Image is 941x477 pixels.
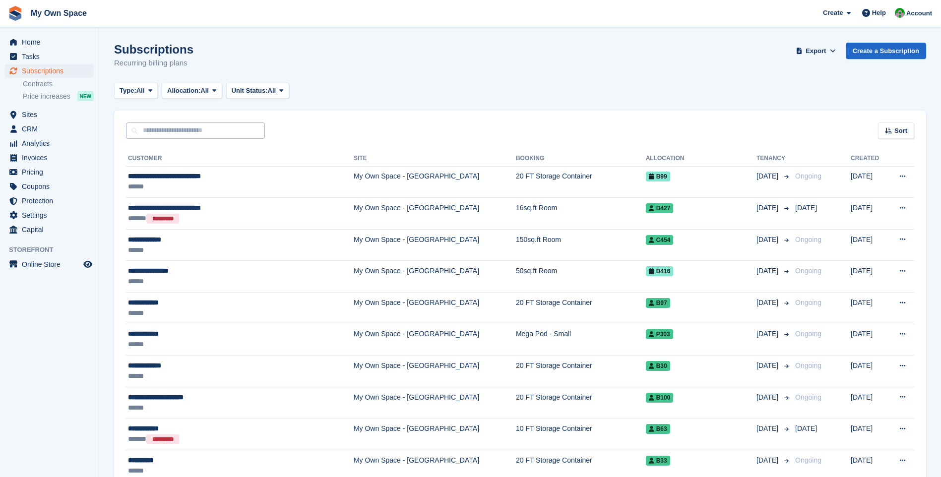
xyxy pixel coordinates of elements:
[136,86,145,96] span: All
[200,86,209,96] span: All
[756,455,780,466] span: [DATE]
[906,8,932,18] span: Account
[82,258,94,270] a: Preview store
[646,393,674,403] span: B100
[516,151,646,167] th: Booking
[126,151,354,167] th: Customer
[795,204,817,212] span: [DATE]
[795,298,821,306] span: Ongoing
[5,35,94,49] a: menu
[232,86,268,96] span: Unit Status:
[646,456,670,466] span: B33
[5,223,94,237] a: menu
[516,229,646,261] td: 150sq.ft Room
[9,245,99,255] span: Storefront
[354,229,516,261] td: My Own Space - [GEOGRAPHIC_DATA]
[756,360,780,371] span: [DATE]
[22,64,81,78] span: Subscriptions
[851,151,887,167] th: Created
[22,194,81,208] span: Protection
[226,83,289,99] button: Unit Status: All
[162,83,222,99] button: Allocation: All
[872,8,886,18] span: Help
[516,166,646,198] td: 20 FT Storage Container
[646,424,670,434] span: B63
[354,261,516,293] td: My Own Space - [GEOGRAPHIC_DATA]
[268,86,276,96] span: All
[795,330,821,338] span: Ongoing
[22,50,81,63] span: Tasks
[354,151,516,167] th: Site
[851,166,887,198] td: [DATE]
[795,456,821,464] span: Ongoing
[851,356,887,387] td: [DATE]
[114,43,193,56] h1: Subscriptions
[77,91,94,101] div: NEW
[22,223,81,237] span: Capital
[167,86,200,96] span: Allocation:
[646,172,670,181] span: B99
[646,235,674,245] span: C454
[22,257,81,271] span: Online Store
[22,108,81,121] span: Sites
[756,298,780,308] span: [DATE]
[354,324,516,356] td: My Own Space - [GEOGRAPHIC_DATA]
[823,8,843,18] span: Create
[756,235,780,245] span: [DATE]
[646,298,670,308] span: B97
[114,58,193,69] p: Recurring billing plans
[795,424,817,432] span: [DATE]
[114,83,158,99] button: Type: All
[895,8,905,18] img: Paula Harris
[756,266,780,276] span: [DATE]
[646,266,674,276] span: D416
[5,194,94,208] a: menu
[22,208,81,222] span: Settings
[756,423,780,434] span: [DATE]
[851,387,887,418] td: [DATE]
[354,387,516,418] td: My Own Space - [GEOGRAPHIC_DATA]
[516,198,646,230] td: 16sq.ft Room
[646,203,674,213] span: D427
[120,86,136,96] span: Type:
[851,324,887,356] td: [DATE]
[516,356,646,387] td: 20 FT Storage Container
[27,5,91,21] a: My Own Space
[795,172,821,180] span: Ongoing
[354,198,516,230] td: My Own Space - [GEOGRAPHIC_DATA]
[23,79,94,89] a: Contracts
[851,293,887,324] td: [DATE]
[516,324,646,356] td: Mega Pod - Small
[5,151,94,165] a: menu
[851,418,887,450] td: [DATE]
[354,166,516,198] td: My Own Space - [GEOGRAPHIC_DATA]
[516,387,646,418] td: 20 FT Storage Container
[5,108,94,121] a: menu
[5,257,94,271] a: menu
[646,329,673,339] span: P303
[894,126,907,136] span: Sort
[806,46,826,56] span: Export
[516,261,646,293] td: 50sq.ft Room
[756,329,780,339] span: [DATE]
[22,35,81,49] span: Home
[851,198,887,230] td: [DATE]
[23,92,70,101] span: Price increases
[5,64,94,78] a: menu
[646,361,670,371] span: B30
[5,122,94,136] a: menu
[846,43,926,59] a: Create a Subscription
[5,208,94,222] a: menu
[851,229,887,261] td: [DATE]
[795,267,821,275] span: Ongoing
[795,393,821,401] span: Ongoing
[8,6,23,21] img: stora-icon-8386f47178a22dfd0bd8f6a31ec36ba5ce8667c1dd55bd0f319d3a0aa187defe.svg
[795,236,821,243] span: Ongoing
[516,293,646,324] td: 20 FT Storage Container
[5,165,94,179] a: menu
[5,179,94,193] a: menu
[646,151,756,167] th: Allocation
[851,261,887,293] td: [DATE]
[516,418,646,450] td: 10 FT Storage Container
[794,43,838,59] button: Export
